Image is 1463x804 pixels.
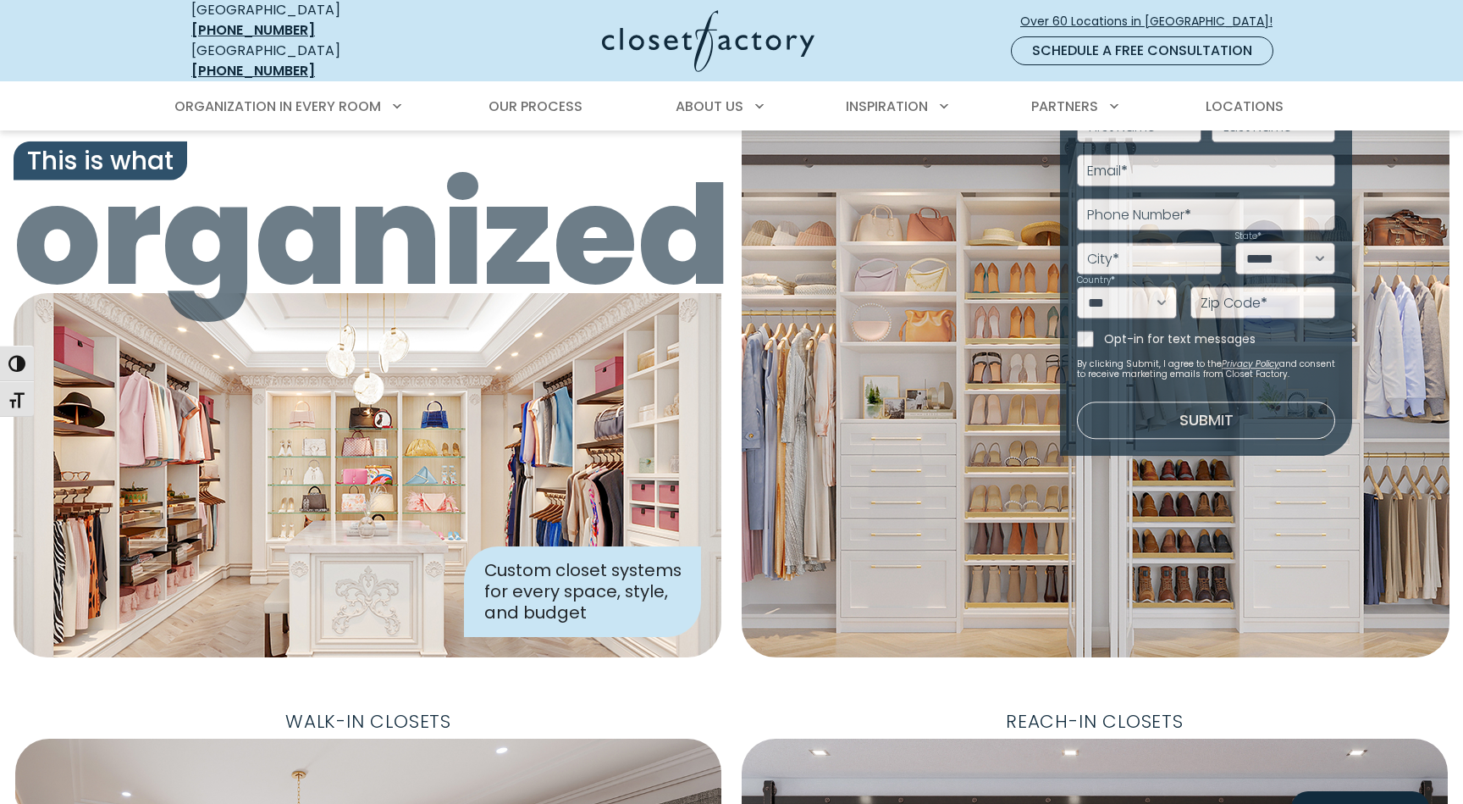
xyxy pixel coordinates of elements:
span: Inspiration [846,97,928,116]
span: Walk-In Closets [272,705,465,739]
span: About Us [676,97,743,116]
a: Over 60 Locations in [GEOGRAPHIC_DATA]! [1019,7,1287,36]
span: Organization in Every Room [174,97,381,116]
div: Custom closet systems for every space, style, and budget [464,546,701,637]
img: Closet Factory designed closet [14,293,721,657]
div: [GEOGRAPHIC_DATA] [191,41,437,81]
a: [PHONE_NUMBER] [191,20,315,40]
span: Partners [1031,97,1098,116]
span: Reach-In Closets [992,705,1197,739]
a: Schedule a Free Consultation [1011,36,1273,65]
a: [PHONE_NUMBER] [191,61,315,80]
nav: Primary Menu [163,83,1300,130]
span: Over 60 Locations in [GEOGRAPHIC_DATA]! [1020,13,1286,30]
span: Our Process [489,97,582,116]
img: Closet Factory Logo [602,10,814,72]
span: organized [14,168,721,305]
span: Locations [1206,97,1284,116]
